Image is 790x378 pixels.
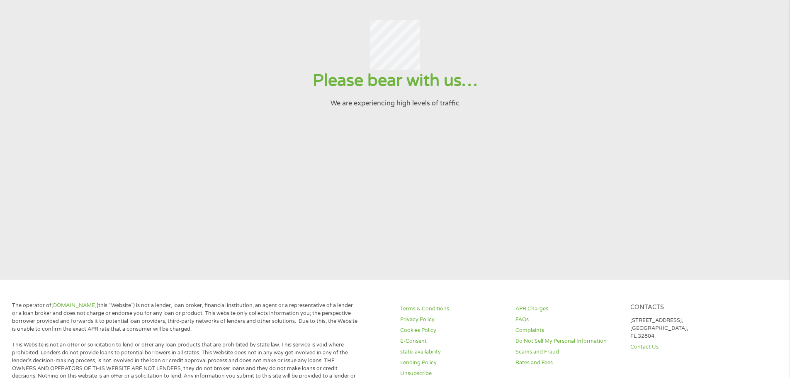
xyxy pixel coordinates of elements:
[400,337,506,345] a: E-Consent
[400,327,506,334] a: Cookies Policy
[515,348,621,356] a: Scams and Fraud
[10,98,780,108] p: We are experiencing high levels of traffic
[12,302,358,333] p: The operator of (this “Website”) is not a lender, loan broker, financial institution, an agent or...
[515,337,621,345] a: Do Not Sell My Personal Information
[515,327,621,334] a: Complaints
[515,359,621,367] a: Rates and Fees
[400,348,506,356] a: state-availability
[630,317,736,340] p: [STREET_ADDRESS], [GEOGRAPHIC_DATA], FL 32804.
[51,302,97,309] a: [DOMAIN_NAME]
[400,359,506,367] a: Lending Policy
[630,343,736,351] a: Contact Us
[10,70,780,91] h1: Please bear with us…
[400,370,506,378] a: Unsubscribe
[630,304,736,312] h4: Contacts
[515,316,621,324] a: FAQs
[400,305,506,313] a: Terms & Conditions
[400,316,506,324] a: Privacy Policy
[515,305,621,313] a: APR Charges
